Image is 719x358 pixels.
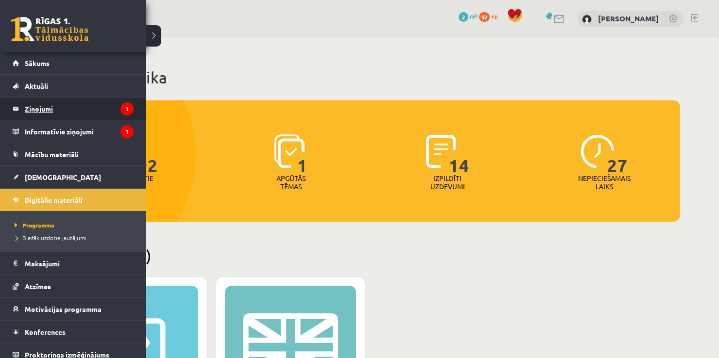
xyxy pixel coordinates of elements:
span: Programma [12,221,54,229]
img: Darja Vasiļevska [582,15,592,24]
img: icon-learned-topics-4a711ccc23c960034f471b6e78daf4a3bad4a20eaf4de84257b87e66633f6470.svg [274,134,305,168]
h1: Mana statistika [58,68,680,87]
a: Maksājumi [13,252,134,275]
legend: Ziņojumi [25,98,134,120]
span: Motivācijas programma [25,305,102,313]
a: [DEMOGRAPHIC_DATA] [13,166,134,188]
span: [DEMOGRAPHIC_DATA] [25,173,101,181]
img: icon-clock-7be60019b62300814b6bd22b8e044499b485619524d84068768e800edab66f18.svg [581,134,615,168]
a: [PERSON_NAME] [598,14,659,23]
a: Konferences [13,321,134,343]
a: 92 xp [479,12,502,20]
span: 92 [479,12,490,22]
a: Rīgas 1. Tālmācības vidusskola [11,17,88,41]
a: Programma [12,221,136,229]
a: Sākums [13,52,134,74]
a: Digitālie materiāli [13,189,134,211]
a: 2 mP [459,12,478,20]
span: Mācību materiāli [25,150,79,159]
span: Biežāk uzdotie jautājumi [12,234,86,242]
span: 14 [449,134,469,174]
span: Digitālie materiāli [25,195,83,204]
span: 1 [297,134,308,174]
img: icon-completed-tasks-ad58ae20a441b2904462921112bc710f1caf180af7a3daa7317a5a94f2d26646.svg [426,134,456,168]
legend: Maksājumi [25,252,134,275]
a: Ziņojumi1 [13,98,134,120]
span: Aktuāli [25,81,48,90]
a: Biežāk uzdotie jautājumi [12,233,136,242]
span: Atzīmes [25,282,51,291]
span: 92 [137,134,158,174]
h2: Pieejamie (2) [58,246,680,265]
a: Aktuāli [13,75,134,97]
span: Sākums [25,59,50,67]
p: Nepieciešamais laiks [578,174,631,191]
p: Apgūtās tēmas [272,174,310,191]
legend: Informatīvie ziņojumi [25,120,134,143]
p: Izpildīti uzdevumi [428,174,466,191]
i: 1 [120,102,134,115]
span: mP [470,12,478,20]
a: Atzīmes [13,275,134,297]
a: Mācību materiāli [13,143,134,165]
a: Motivācijas programma [13,298,134,320]
a: Informatīvie ziņojumi1 [13,120,134,143]
span: 2 [459,12,468,22]
span: xp [491,12,497,20]
i: 1 [120,125,134,138]
span: 27 [607,134,628,174]
span: Konferences [25,327,66,336]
